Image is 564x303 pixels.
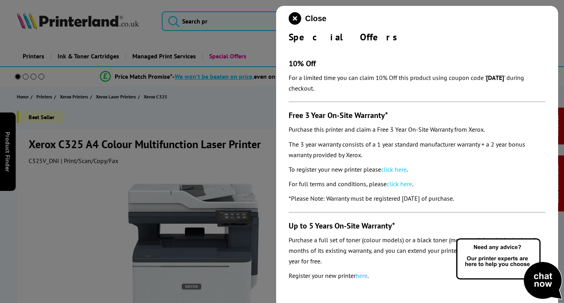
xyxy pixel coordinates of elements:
p: Register your new printer . [289,270,546,281]
p: Purchase a full set of toner (colour models) or a black toner (mono models only) in the last 6 mo... [289,235,546,267]
p: *Please Note: Warranty must be registered [DATE] of purchase. [289,193,546,204]
h3: 10% Off [289,58,546,69]
a: click here [381,165,407,173]
h3: Up to 5 Years On-Site Warranty* [289,221,546,231]
span: Close [305,14,326,23]
p: For full terms and conditions, please . [289,179,546,189]
p: The 3 year warranty consists of a 1 year standard manufacturer warranty + a 2 year bonus warranty... [289,139,546,160]
p: For a limited time you can claim 10% Off this product using coupon code ' ' during checkout. [289,73,546,94]
p: To register your new printer please . [289,164,546,175]
img: Open Live Chat window [454,237,564,301]
strong: [DATE] [486,74,504,82]
button: close modal [289,12,326,25]
h3: Free 3 Year On-Site Warranty* [289,110,546,120]
p: Purchase this printer and claim a Free 3 Year On-Site Warranty from Xerox. [289,124,546,135]
a: click here [387,180,412,188]
a: here [356,272,367,279]
div: Special Offers [289,31,546,43]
